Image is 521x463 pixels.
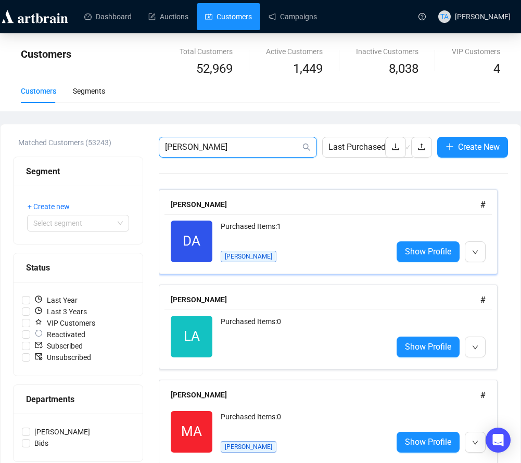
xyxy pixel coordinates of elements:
[221,221,384,241] div: Purchased Items: 1
[486,428,511,453] div: Open Intercom Messenger
[405,340,451,353] span: Show Profile
[437,137,508,158] button: Create New
[84,3,132,30] a: Dashboard
[30,438,53,449] span: Bids
[159,189,508,274] a: [PERSON_NAME]#DAPurchased Items:1[PERSON_NAME]Show Profile
[302,143,311,151] span: search
[440,11,449,22] span: TA
[30,329,90,340] span: Reactivated
[458,140,500,153] span: Create New
[28,201,70,212] span: + Create new
[418,13,426,20] span: question-circle
[30,294,82,306] span: Last Year
[397,432,460,453] a: Show Profile
[397,337,460,357] a: Show Profile
[171,294,480,305] div: [PERSON_NAME]
[472,440,478,446] span: down
[26,393,130,406] div: Departments
[472,344,478,351] span: down
[391,143,400,151] span: download
[183,230,200,252] span: DA
[480,200,486,210] span: #
[159,285,508,369] a: [PERSON_NAME]#LAPurchased Items:0Show Profile
[328,137,410,157] span: Last Purchased
[221,251,276,262] span: [PERSON_NAME]
[480,390,486,400] span: #
[455,12,511,21] span: [PERSON_NAME]
[26,261,130,274] div: Status
[205,3,252,30] a: Customers
[21,48,71,60] span: Customers
[221,441,276,453] span: [PERSON_NAME]
[171,389,480,401] div: [PERSON_NAME]
[27,198,78,215] button: + Create new
[180,46,233,57] div: Total Customers
[30,340,87,352] span: Subscribed
[472,249,478,255] span: down
[293,59,323,79] span: 1,449
[452,46,500,57] div: VIP Customers
[221,411,384,432] div: Purchased Items: 0
[73,85,105,97] div: Segments
[356,46,418,57] div: Inactive Customers
[493,61,500,76] span: 4
[269,3,317,30] a: Campaigns
[21,85,56,97] div: Customers
[221,316,384,357] div: Purchased Items: 0
[417,143,426,151] span: upload
[171,199,480,210] div: [PERSON_NAME]
[266,46,323,57] div: Active Customers
[405,435,451,448] span: Show Profile
[397,241,460,262] a: Show Profile
[480,295,486,305] span: #
[184,326,200,347] span: LA
[26,165,130,178] div: Segment
[196,59,233,79] span: 52,969
[148,3,188,30] a: Auctions
[181,421,202,442] span: MA
[165,141,300,153] input: Search Customer...
[405,245,451,258] span: Show Profile
[389,59,418,79] span: 8,038
[18,137,143,148] div: Matched Customers (53243)
[30,426,94,438] span: [PERSON_NAME]
[30,317,99,329] span: VIP Customers
[446,143,454,151] span: plus
[30,306,91,317] span: Last 3 Years
[30,352,95,363] span: Unsubscribed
